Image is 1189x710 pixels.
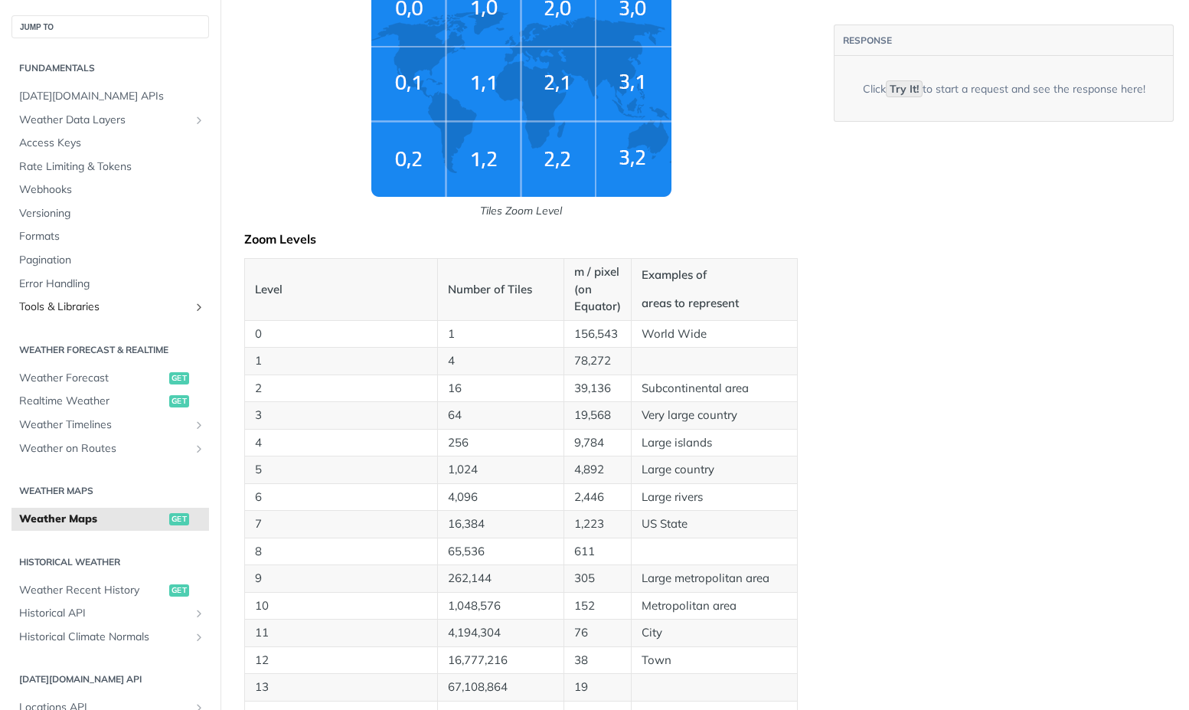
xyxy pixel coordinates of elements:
button: Show subpages for Historical API [193,607,205,620]
p: City [642,624,787,642]
p: 4,194,304 [448,624,554,642]
span: Versioning [19,206,205,221]
p: 38 [574,652,621,669]
span: Access Keys [19,136,205,151]
span: Historical Climate Normals [19,630,189,645]
p: 4 [255,434,427,452]
p: Large metropolitan area [642,570,787,587]
span: get [169,513,189,525]
p: 1 [255,352,427,370]
p: 12 [255,652,427,669]
span: Tools & Libraries [19,299,189,315]
p: m / pixel (on Equator) [574,263,621,316]
p: 65,536 [448,543,554,561]
p: 1,024 [448,461,554,479]
span: Weather Recent History [19,583,165,598]
p: 9 [255,570,427,587]
h2: Fundamentals [11,61,209,75]
h2: Historical Weather [11,555,209,569]
a: Access Keys [11,132,209,155]
a: Historical Climate NormalsShow subpages for Historical Climate Normals [11,626,209,649]
p: 11 [255,624,427,642]
span: Webhooks [19,182,205,198]
p: 305 [574,570,621,587]
p: 1,048,576 [448,597,554,615]
p: 0 [255,326,427,343]
span: Historical API [19,606,189,621]
a: Tools & LibrariesShow subpages for Tools & Libraries [11,296,209,319]
span: Error Handling [19,276,205,292]
p: 16 [448,380,554,398]
p: 78,272 [574,352,621,370]
p: 16,777,216 [448,652,554,669]
button: Show subpages for Weather Timelines [193,419,205,431]
a: Weather TimelinesShow subpages for Weather Timelines [11,414,209,437]
p: 256 [448,434,554,452]
div: Zoom Levels [244,231,798,247]
a: Rate Limiting & Tokens [11,155,209,178]
p: Town [642,652,787,669]
p: 10 [255,597,427,615]
span: get [169,584,189,597]
p: Number of Tiles [448,281,554,299]
p: 16,384 [448,515,554,533]
p: 39,136 [574,380,621,398]
p: Examples of [642,267,787,284]
p: 19 [574,679,621,696]
p: 4 [448,352,554,370]
span: Realtime Weather [19,394,165,409]
p: 8 [255,543,427,561]
p: 4,096 [448,489,554,506]
span: Rate Limiting & Tokens [19,159,205,175]
span: Weather Timelines [19,417,189,433]
p: areas to represent [642,295,787,312]
a: Webhooks [11,178,209,201]
a: Pagination [11,249,209,272]
a: Weather Mapsget [11,508,209,531]
p: 1,223 [574,515,621,533]
a: Versioning [11,202,209,225]
p: 64 [448,407,554,424]
p: 2,446 [574,489,621,506]
p: 5 [255,461,427,479]
h2: Weather Maps [11,484,209,498]
button: Show subpages for Weather on Routes [193,443,205,455]
p: 152 [574,597,621,615]
p: 4,892 [574,461,621,479]
p: 156,543 [574,326,621,343]
a: Weather on RoutesShow subpages for Weather on Routes [11,437,209,460]
p: 6 [255,489,427,506]
span: Weather on Routes [19,441,189,456]
p: Metropolitan area [642,597,787,615]
p: 19,568 [574,407,621,424]
p: World Wide [642,326,787,343]
p: Large country [642,461,787,479]
span: Weather Maps [19,512,165,527]
a: [DATE][DOMAIN_NAME] APIs [11,85,209,108]
a: Historical APIShow subpages for Historical API [11,602,209,625]
p: 2 [255,380,427,398]
p: US State [642,515,787,533]
p: Subcontinental area [642,380,787,398]
h2: Weather Forecast & realtime [11,343,209,357]
p: 7 [255,515,427,533]
button: JUMP TO [11,15,209,38]
span: get [169,395,189,407]
p: 76 [574,624,621,642]
p: Very large country [642,407,787,424]
button: Show subpages for Tools & Libraries [193,301,205,313]
p: Tiles Zoom Level [244,203,798,219]
a: Weather Recent Historyget [11,579,209,602]
a: Weather Data LayersShow subpages for Weather Data Layers [11,109,209,132]
span: get [169,372,189,384]
div: Click to start a request and see the response here! [863,81,1145,97]
code: Try It! [886,80,923,97]
p: 1 [448,326,554,343]
a: Realtime Weatherget [11,390,209,413]
p: 262,144 [448,570,554,587]
h2: [DATE][DOMAIN_NAME] API [11,672,209,686]
p: 611 [574,543,621,561]
span: [DATE][DOMAIN_NAME] APIs [19,89,205,104]
p: Large rivers [642,489,787,506]
span: Formats [19,229,205,244]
